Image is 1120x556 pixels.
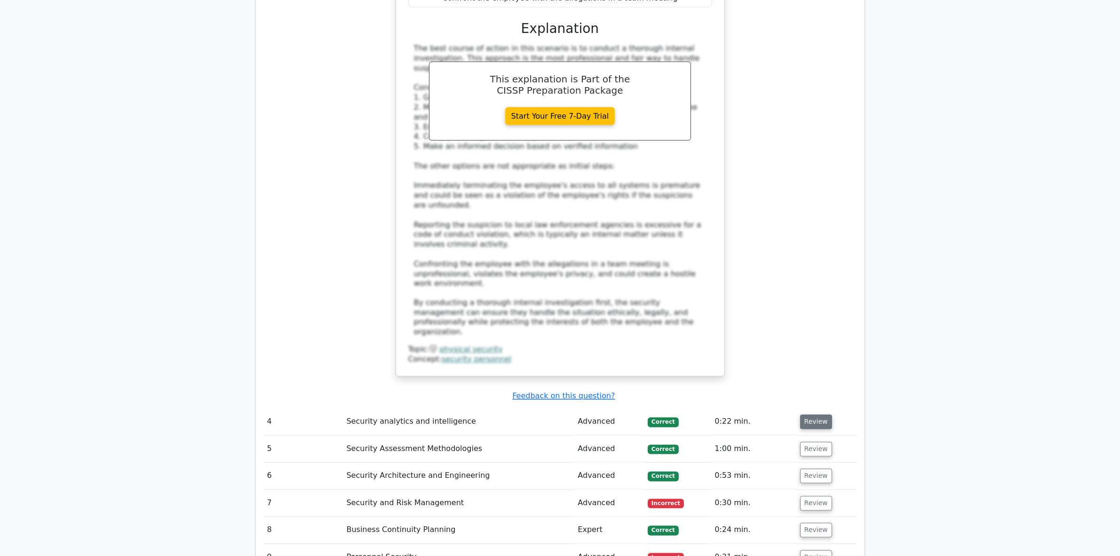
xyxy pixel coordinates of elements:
[574,463,644,490] td: Advanced
[648,499,684,508] span: Incorrect
[343,490,574,517] td: Security and Risk Management
[648,418,678,427] span: Correct
[574,490,644,517] td: Advanced
[648,526,678,535] span: Correct
[263,490,343,517] td: 7
[574,517,644,544] td: Expert
[711,409,796,435] td: 0:22 min.
[512,392,615,401] a: Feedback on this question?
[574,436,644,463] td: Advanced
[263,409,343,435] td: 4
[263,517,343,544] td: 8
[800,469,832,483] button: Review
[574,409,644,435] td: Advanced
[711,436,796,463] td: 1:00 min.
[439,345,503,354] a: physical security
[442,355,511,364] a: security personnel
[343,463,574,490] td: Security Architecture and Engineering
[408,355,712,365] div: Concept:
[414,21,707,37] h3: Explanation
[343,517,574,544] td: Business Continuity Planning
[263,463,343,490] td: 6
[343,409,574,435] td: Security analytics and intelligence
[343,436,574,463] td: Security Assessment Methodologies
[800,442,832,457] button: Review
[800,523,832,538] button: Review
[711,490,796,517] td: 0:30 min.
[711,517,796,544] td: 0:24 min.
[408,345,712,355] div: Topic:
[263,436,343,463] td: 5
[800,496,832,511] button: Review
[711,463,796,490] td: 0:53 min.
[648,472,678,481] span: Correct
[414,44,707,338] div: The best course of action in this scenario is to conduct a thorough internal investigation. This ...
[800,415,832,429] button: Review
[505,107,615,125] a: Start Your Free 7-Day Trial
[648,445,678,454] span: Correct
